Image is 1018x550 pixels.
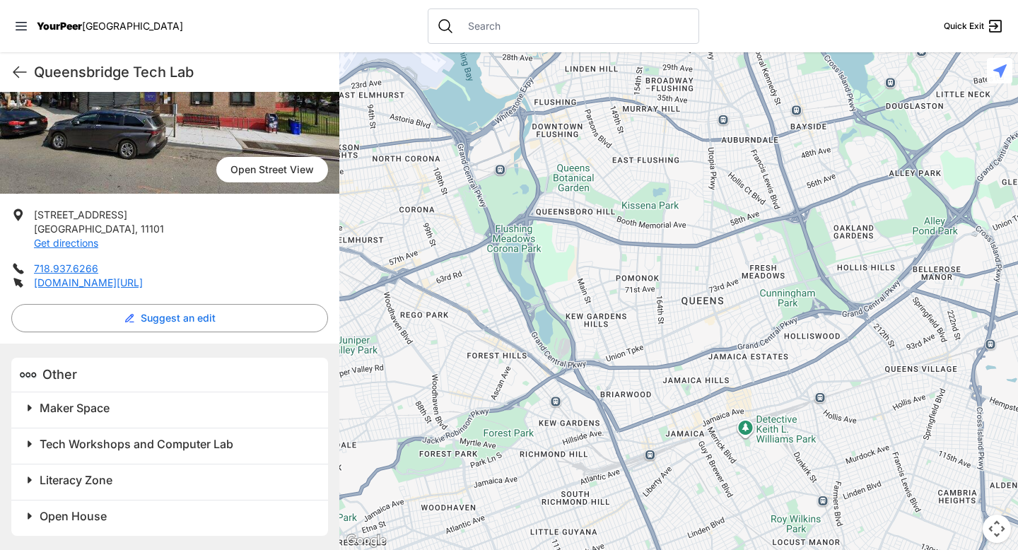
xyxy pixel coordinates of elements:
[983,515,1011,543] button: Map camera controls
[42,367,77,382] span: Other
[141,223,164,235] span: 11101
[460,19,690,33] input: Search
[82,20,183,32] span: [GEOGRAPHIC_DATA]
[11,304,328,332] button: Suggest an edit
[34,262,98,274] a: 718.937.6266
[34,223,135,235] span: [GEOGRAPHIC_DATA]
[135,223,138,235] span: ,
[34,276,143,288] a: [DOMAIN_NAME][URL]
[34,209,127,221] span: [STREET_ADDRESS]
[37,22,183,30] a: YourPeer[GEOGRAPHIC_DATA]
[40,509,107,523] span: Open House
[141,311,216,325] span: Suggest an edit
[34,237,98,249] a: Get directions
[343,532,390,550] a: Open this area in Google Maps (opens a new window)
[40,401,110,415] span: Maker Space
[216,157,328,182] a: Open Street View
[40,437,233,451] span: Tech Workshops and Computer Lab
[944,18,1004,35] a: Quick Exit
[40,473,112,487] span: Literacy Zone
[343,532,390,550] img: Google
[944,21,984,32] span: Quick Exit
[37,20,82,32] span: YourPeer
[34,62,328,82] h1: Queensbridge Tech Lab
